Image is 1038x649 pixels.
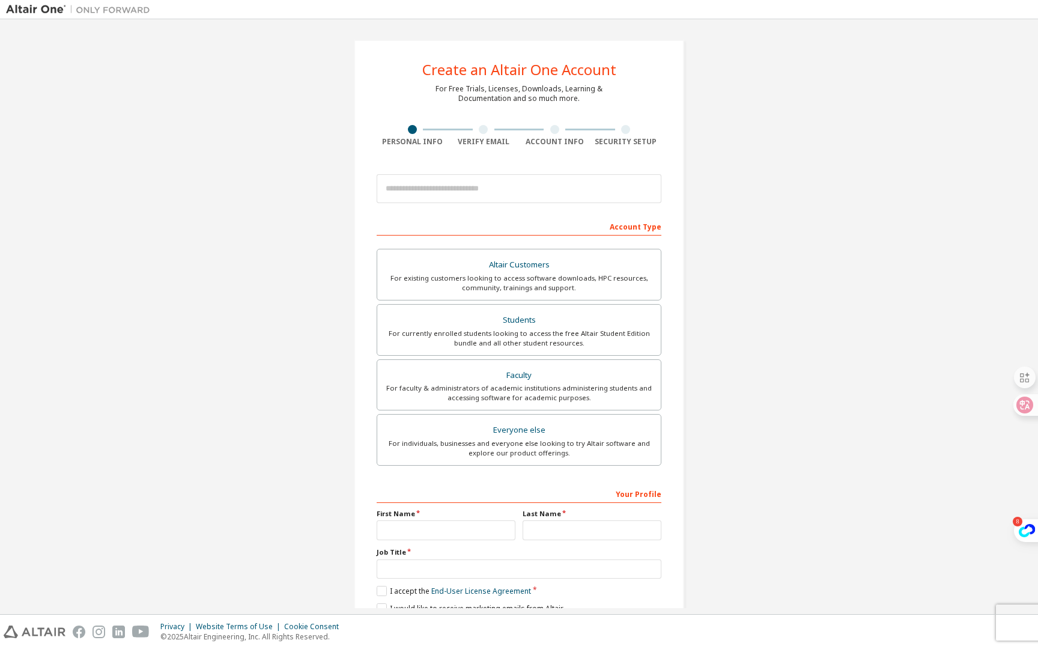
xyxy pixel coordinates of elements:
div: For Free Trials, Licenses, Downloads, Learning & Documentation and so much more. [436,84,602,103]
div: Account Info [519,137,590,147]
div: Faculty [384,367,654,384]
label: First Name [377,509,515,519]
div: Everyone else [384,422,654,439]
div: Cookie Consent [284,622,346,632]
label: Last Name [523,509,661,519]
div: Security Setup [590,137,662,147]
div: For existing customers looking to access software downloads, HPC resources, community, trainings ... [384,273,654,293]
label: Job Title [377,547,661,557]
div: Personal Info [377,137,448,147]
img: youtube.svg [132,626,150,638]
div: For individuals, businesses and everyone else looking to try Altair software and explore our prod... [384,439,654,458]
img: linkedin.svg [112,626,125,638]
img: facebook.svg [73,626,85,638]
div: Privacy [160,622,196,632]
img: altair_logo.svg [4,626,65,638]
div: Your Profile [377,484,661,503]
label: I would like to receive marketing emails from Altair [377,603,563,614]
img: instagram.svg [93,626,105,638]
div: For currently enrolled students looking to access the free Altair Student Edition bundle and all ... [384,329,654,348]
div: Verify Email [448,137,520,147]
div: For faculty & administrators of academic institutions administering students and accessing softwa... [384,383,654,403]
div: Account Type [377,216,661,236]
div: Altair Customers [384,257,654,273]
img: Altair One [6,4,156,16]
p: © 2025 Altair Engineering, Inc. All Rights Reserved. [160,632,346,642]
div: Students [384,312,654,329]
label: I accept the [377,586,531,596]
div: Website Terms of Use [196,622,284,632]
a: End-User License Agreement [431,586,531,596]
div: Create an Altair One Account [422,62,616,77]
